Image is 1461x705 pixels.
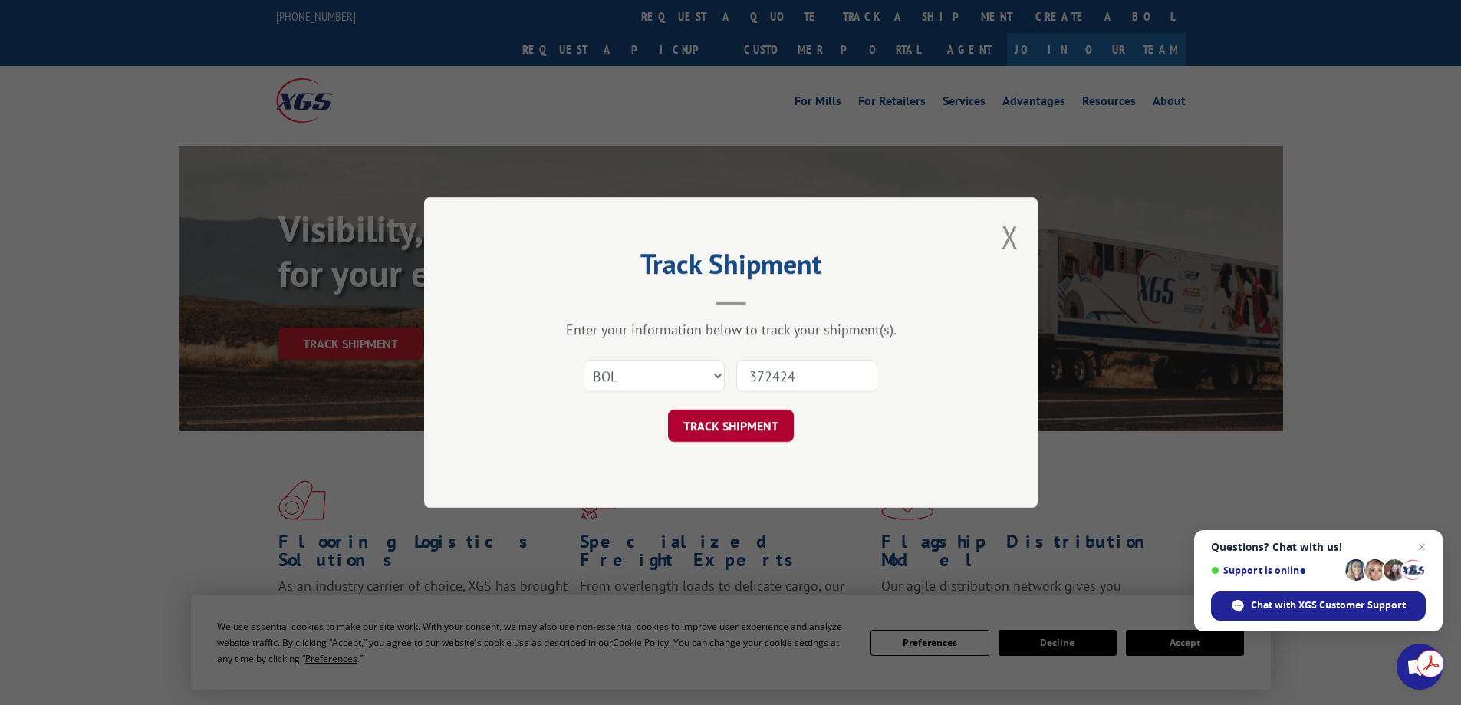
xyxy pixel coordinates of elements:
[1251,598,1406,612] span: Chat with XGS Customer Support
[1002,216,1018,257] button: Close modal
[1211,565,1340,576] span: Support is online
[1413,538,1431,556] span: Close chat
[668,410,794,442] button: TRACK SHIPMENT
[501,253,961,282] h2: Track Shipment
[1211,541,1426,553] span: Questions? Chat with us!
[1397,644,1443,690] div: Open chat
[501,321,961,338] div: Enter your information below to track your shipment(s).
[736,360,877,392] input: Number(s)
[1211,591,1426,621] div: Chat with XGS Customer Support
